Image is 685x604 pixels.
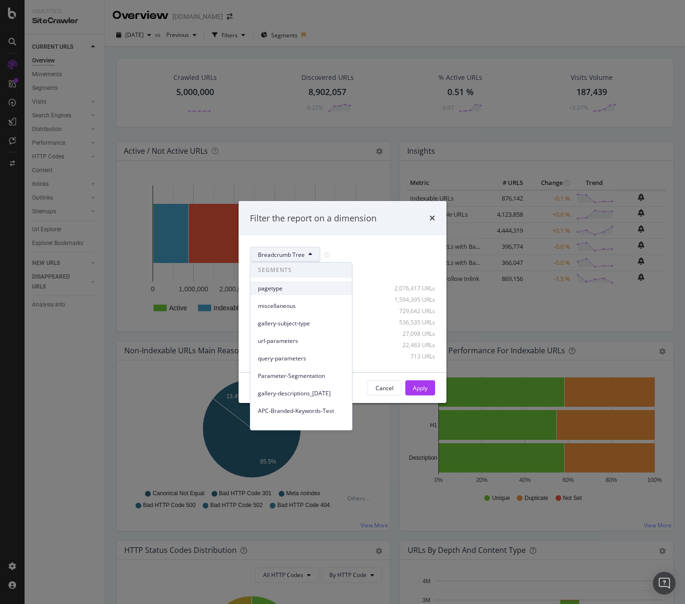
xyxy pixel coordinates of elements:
div: Filter the report on a dimension [250,212,377,225]
div: Apply [413,384,428,392]
span: gallery-subject-type [258,319,344,328]
button: Apply [405,380,435,395]
div: modal [239,201,446,403]
div: 22,463 URLs [389,341,435,349]
span: gallery-descriptions_10-11-22 [258,389,344,398]
div: 729,642 URLs [389,307,435,315]
span: Breadcrumb Tree [258,251,305,259]
button: Cancel [368,380,402,395]
span: pagetype [258,284,344,293]
span: APC-Branded-Keywords-Test [258,407,344,415]
div: Open Intercom Messenger [653,572,676,595]
button: Breadcrumb Tree [250,247,320,262]
div: times [429,212,435,225]
div: Cancel [376,384,394,392]
div: 536,535 URLs [389,318,435,326]
span: SEGMENTS [250,263,352,278]
div: 713 URLs [389,352,435,360]
span: Sports-Test [258,424,344,433]
span: miscellaneous [258,302,344,310]
span: Parameter-Segmentation [258,372,344,380]
span: url-parameters [258,337,344,345]
div: 1,594,395 URLs [389,296,435,304]
div: 2,076,417 URLs [389,284,435,292]
span: query-parameters [258,354,344,363]
div: 27,098 URLs [389,330,435,338]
